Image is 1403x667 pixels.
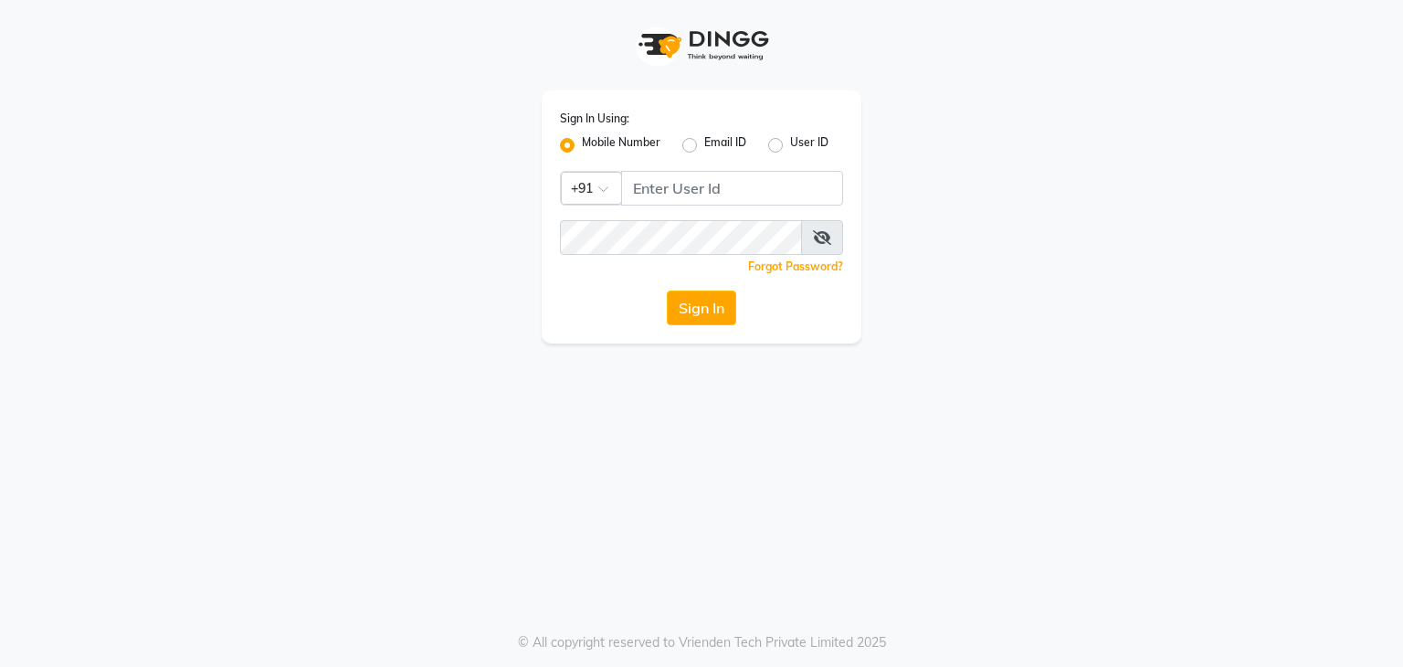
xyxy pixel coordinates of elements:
[748,259,843,273] a: Forgot Password?
[621,171,843,206] input: Username
[560,220,802,255] input: Username
[704,134,746,156] label: Email ID
[560,111,629,127] label: Sign In Using:
[667,291,736,325] button: Sign In
[628,18,775,72] img: logo1.svg
[790,134,828,156] label: User ID
[582,134,660,156] label: Mobile Number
